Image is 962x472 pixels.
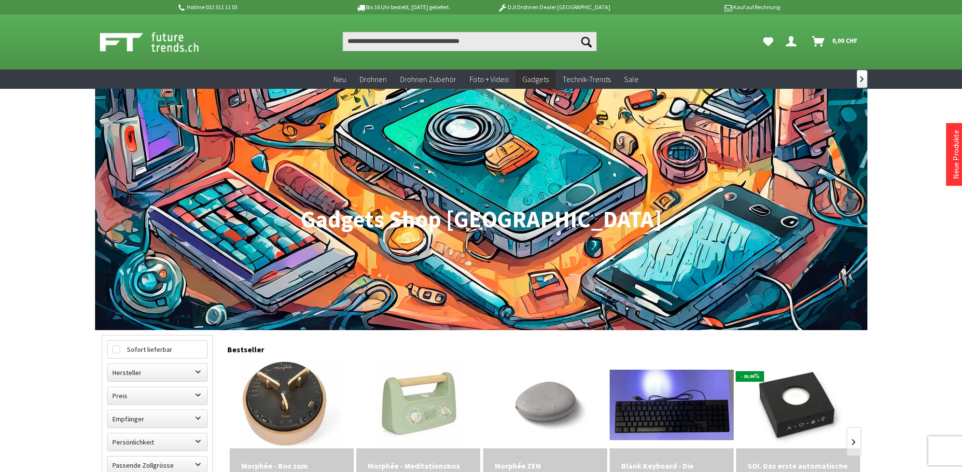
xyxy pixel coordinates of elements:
div: Bestseller [227,335,861,359]
a: Meine Favoriten [758,32,778,51]
img: Morphée - Meditationsbox für Kinder [375,361,462,448]
span: Neu [334,74,346,84]
span: Drohnen Zubehör [400,74,456,84]
a: Warenkorb [808,32,863,51]
a: Sale [617,69,645,89]
span: Foto + Video [470,74,509,84]
a: Neue Produkte [951,130,961,179]
label: Empfänger [108,410,207,428]
a: Gadgets [516,69,556,89]
label: Persönlichkeit [108,433,207,451]
span: 0,00 CHF [832,33,858,48]
a: Neu [327,69,353,89]
img: Morphée ZEN [502,361,588,448]
img: Morphée - Box zum Meditieren FR-EN-DE-NL [242,361,341,448]
button: Suchen [576,32,597,51]
a: Foto + Video [463,69,516,89]
p: Bis 16 Uhr bestellt, [DATE] geliefert. [328,1,478,13]
a: Drohnen [353,69,393,89]
a: Dein Konto [782,32,804,51]
img: Blank Keyboard - Die Tastatur ohne Beschriftung [610,370,734,441]
label: Sofort lieferbar [108,341,207,358]
span:  [860,76,864,82]
span: Drohnen [360,74,387,84]
span: Sale [624,74,639,84]
span: Gadgets [522,74,549,84]
label: Preis [108,387,207,404]
img: SOI. Das erste automatische Handtaschenlicht der Welt. [740,361,856,448]
span: Technik-Trends [562,74,611,84]
a: Drohnen Zubehör [393,69,463,89]
label: Hersteller [108,364,207,381]
p: Kauf auf Rechnung [629,1,780,13]
img: Shop Futuretrends - zur Startseite wechseln [100,30,220,54]
input: Produkt, Marke, Kategorie, EAN, Artikelnummer… [343,32,597,51]
a: Technik-Trends [556,69,617,89]
p: Hotline 032 511 11 03 [177,1,328,13]
p: DJI Drohnen Dealer [GEOGRAPHIC_DATA] [478,1,629,13]
h1: Gadgets Shop [GEOGRAPHIC_DATA] [102,208,861,232]
a: Morphée ZEN [495,460,596,472]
